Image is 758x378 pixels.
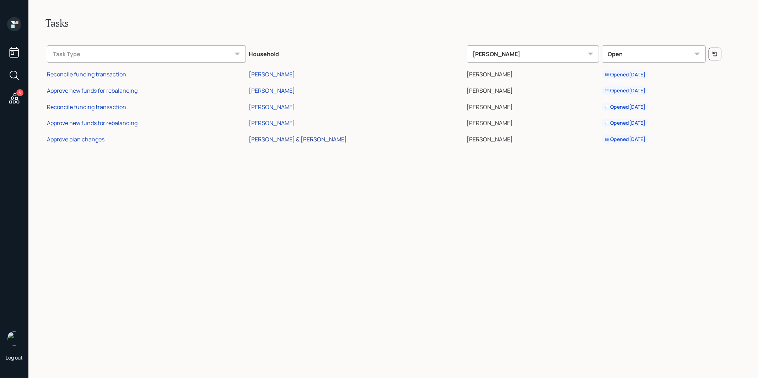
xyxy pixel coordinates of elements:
[605,71,646,78] div: Opened [DATE]
[6,354,23,361] div: Log out
[249,87,295,94] div: [PERSON_NAME]
[605,136,646,143] div: Opened [DATE]
[47,119,138,127] div: Approve new funds for rebalancing
[47,87,138,94] div: Approve new funds for rebalancing
[466,98,601,114] td: [PERSON_NAME]
[47,135,104,143] div: Approve plan changes
[7,331,21,346] img: treva-nostdahl-headshot.png
[249,70,295,78] div: [PERSON_NAME]
[16,89,23,96] div: 5
[466,81,601,98] td: [PERSON_NAME]
[249,103,295,111] div: [PERSON_NAME]
[467,45,599,63] div: [PERSON_NAME]
[466,65,601,82] td: [PERSON_NAME]
[47,70,126,78] div: Reconcile funding transaction
[466,130,601,146] td: [PERSON_NAME]
[605,103,646,110] div: Opened [DATE]
[249,119,295,127] div: [PERSON_NAME]
[247,40,465,65] th: Household
[602,45,706,63] div: Open
[605,119,646,126] div: Opened [DATE]
[47,45,246,63] div: Task Type
[47,103,126,111] div: Reconcile funding transaction
[605,87,646,94] div: Opened [DATE]
[45,17,741,29] h2: Tasks
[466,114,601,130] td: [PERSON_NAME]
[249,135,347,143] div: [PERSON_NAME] & [PERSON_NAME]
